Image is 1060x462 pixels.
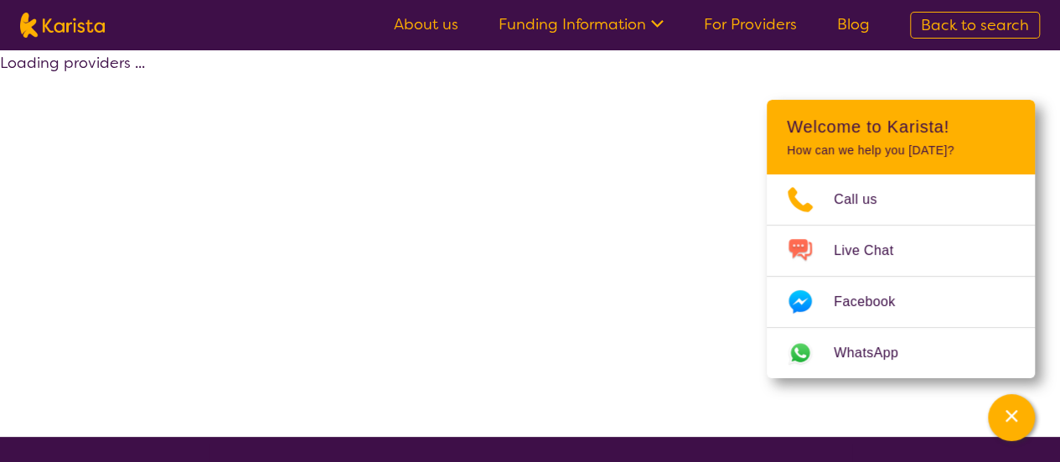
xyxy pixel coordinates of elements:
[921,15,1029,35] span: Back to search
[988,394,1035,441] button: Channel Menu
[834,238,913,263] span: Live Chat
[834,187,897,212] span: Call us
[787,117,1015,137] h2: Welcome to Karista!
[394,14,458,34] a: About us
[20,13,105,38] img: Karista logo
[767,174,1035,378] ul: Choose channel
[837,14,870,34] a: Blog
[910,12,1040,39] a: Back to search
[767,100,1035,378] div: Channel Menu
[499,14,664,34] a: Funding Information
[787,143,1015,158] p: How can we help you [DATE]?
[704,14,797,34] a: For Providers
[767,328,1035,378] a: Web link opens in a new tab.
[834,340,918,366] span: WhatsApp
[834,289,915,314] span: Facebook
